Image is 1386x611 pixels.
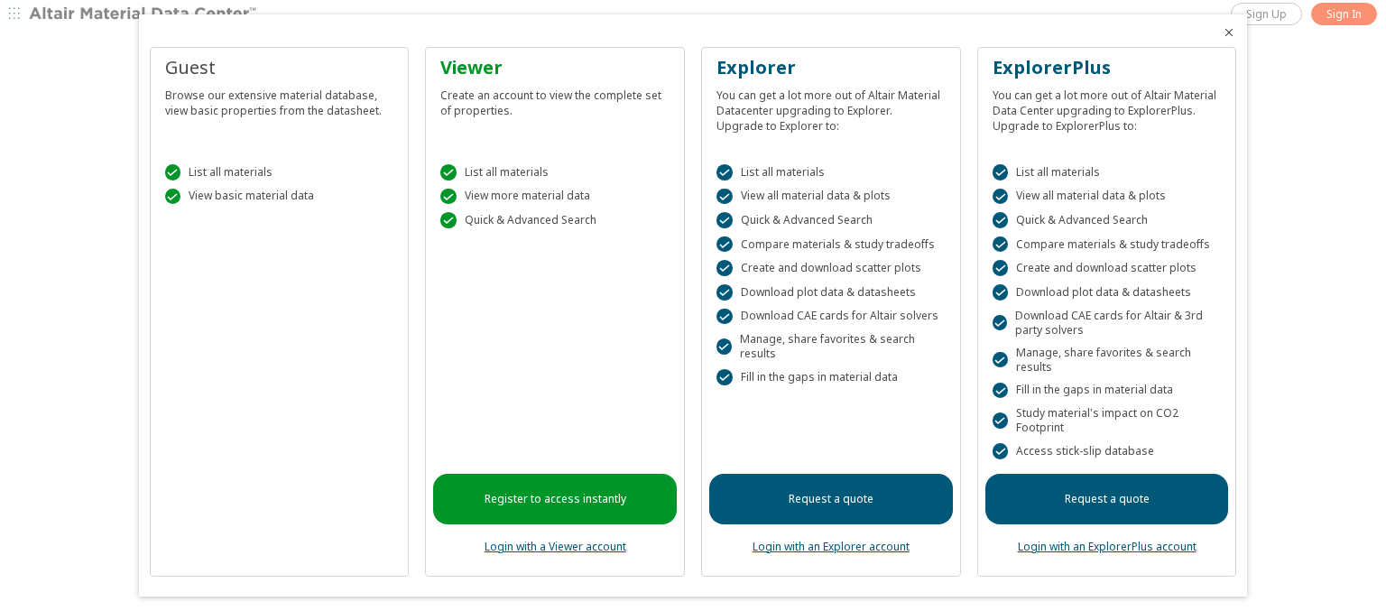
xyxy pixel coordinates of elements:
[993,309,1222,338] div: Download CAE cards for Altair & 3rd party solvers
[1018,539,1197,554] a: Login with an ExplorerPlus account
[716,284,946,301] div: Download plot data & datasheets
[993,260,1009,276] div: 
[993,55,1222,80] div: ExplorerPlus
[993,236,1222,253] div: Compare materials & study tradeoffs
[440,164,670,181] div: List all materials
[993,284,1222,301] div: Download plot data & datasheets
[993,346,1222,375] div: Manage, share favorites & search results
[716,338,732,355] div: 
[993,260,1222,276] div: Create and download scatter plots
[716,369,946,385] div: Fill in the gaps in material data
[485,539,626,554] a: Login with a Viewer account
[993,164,1009,181] div: 
[440,80,670,118] div: Create an account to view the complete set of properties.
[165,189,394,205] div: View basic material data
[716,212,733,228] div: 
[993,383,1009,399] div: 
[993,236,1009,253] div: 
[716,260,946,276] div: Create and download scatter plots
[716,164,733,181] div: 
[993,189,1222,205] div: View all material data & plots
[165,189,181,205] div: 
[716,80,946,134] div: You can get a lot more out of Altair Material Datacenter upgrading to Explorer. Upgrade to Explor...
[716,260,733,276] div: 
[993,412,1008,429] div: 
[716,189,733,205] div: 
[753,539,910,554] a: Login with an Explorer account
[993,189,1009,205] div: 
[165,164,394,181] div: List all materials
[165,164,181,181] div: 
[993,164,1222,181] div: List all materials
[440,164,457,181] div: 
[716,309,733,325] div: 
[716,164,946,181] div: List all materials
[993,212,1222,228] div: Quick & Advanced Search
[993,284,1009,301] div: 
[993,443,1222,459] div: Access stick-slip database
[716,189,946,205] div: View all material data & plots
[716,369,733,385] div: 
[716,236,733,253] div: 
[993,383,1222,399] div: Fill in the gaps in material data
[716,284,733,301] div: 
[440,55,670,80] div: Viewer
[716,212,946,228] div: Quick & Advanced Search
[993,352,1008,368] div: 
[993,315,1007,331] div: 
[433,474,677,524] a: Register to access instantly
[716,236,946,253] div: Compare materials & study tradeoffs
[716,332,946,361] div: Manage, share favorites & search results
[165,80,394,118] div: Browse our extensive material database, view basic properties from the datasheet.
[709,474,953,524] a: Request a quote
[993,443,1009,459] div: 
[440,212,457,228] div: 
[440,189,457,205] div: 
[993,80,1222,134] div: You can get a lot more out of Altair Material Data Center upgrading to ExplorerPlus. Upgrade to E...
[1222,25,1236,40] button: Close
[165,55,394,80] div: Guest
[440,189,670,205] div: View more material data
[716,309,946,325] div: Download CAE cards for Altair solvers
[993,406,1222,435] div: Study material's impact on CO2 Footprint
[985,474,1229,524] a: Request a quote
[993,212,1009,228] div: 
[440,212,670,228] div: Quick & Advanced Search
[716,55,946,80] div: Explorer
